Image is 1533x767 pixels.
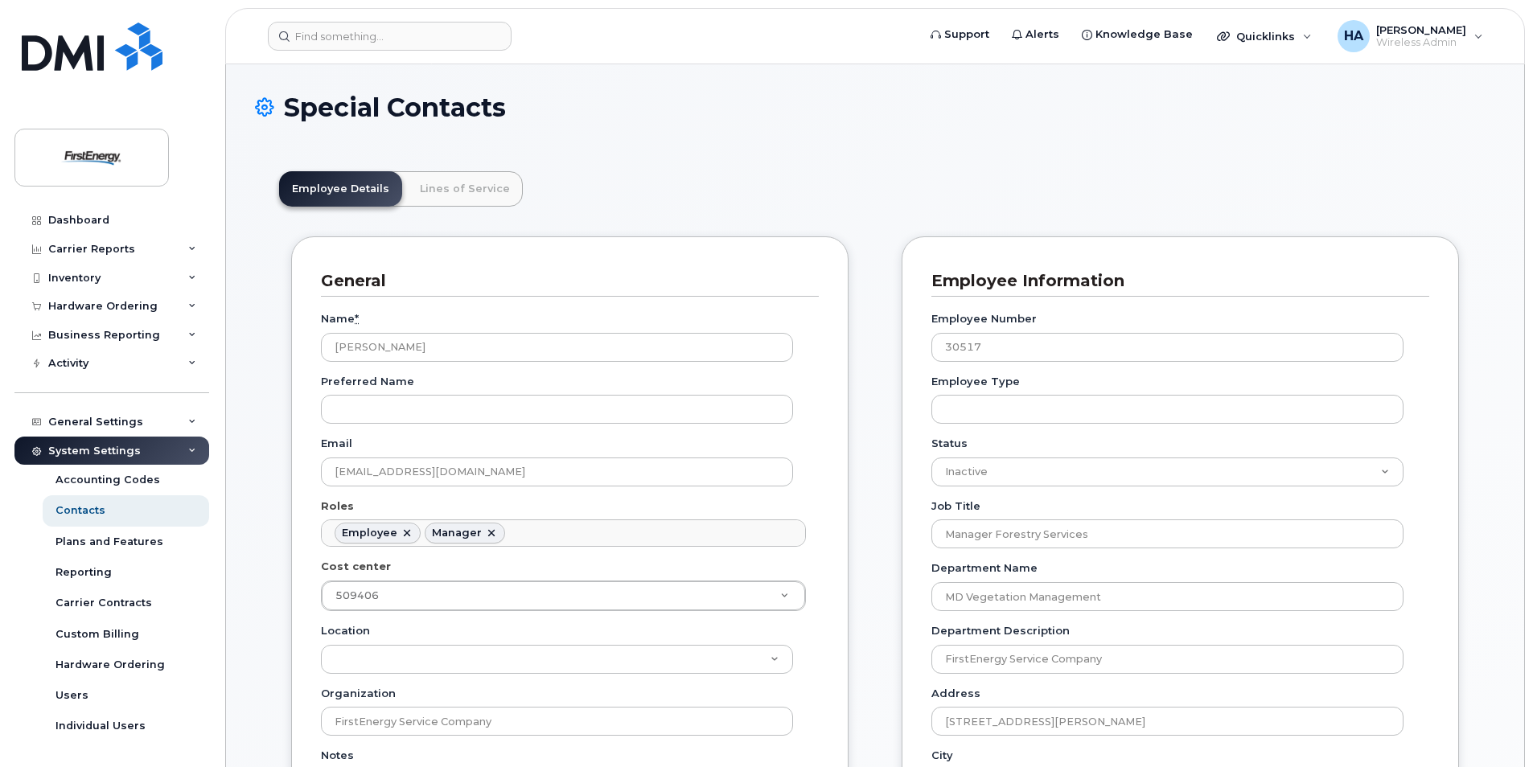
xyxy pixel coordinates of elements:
[931,748,953,763] label: City
[931,623,1070,638] label: Department Description
[931,436,968,451] label: Status
[931,311,1037,326] label: Employee Number
[342,527,397,539] div: Employee
[321,374,414,389] label: Preferred Name
[321,311,359,326] label: Name
[321,498,354,514] label: Roles
[931,560,1038,576] label: Department Name
[321,436,352,451] label: Email
[321,748,354,763] label: Notes
[931,498,980,514] label: Job Title
[432,527,482,539] div: Manager
[931,270,1417,292] h3: Employee Information
[321,559,391,574] label: Cost center
[255,93,1495,121] h1: Special Contacts
[321,623,370,638] label: Location
[1463,697,1521,755] iframe: Messenger Launcher
[335,589,379,601] span: 509406
[321,270,807,292] h3: General
[931,374,1020,389] label: Employee Type
[931,686,980,701] label: Address
[355,312,359,325] abbr: required
[407,171,523,207] a: Lines of Service
[321,686,396,701] label: Organization
[279,171,402,207] a: Employee Details
[322,581,805,610] a: 509406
